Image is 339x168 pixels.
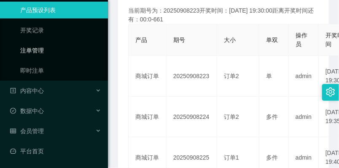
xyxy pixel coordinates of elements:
i: 图标: table [10,128,16,134]
div: 当前期号为：20250908223开奖时间：[DATE] 19:30:00距离开奖时间还有：00:0-661 [128,6,319,24]
i: 图标: check-circle-o [10,108,16,114]
span: 会员管理 [10,128,44,134]
td: 商城订单 [129,56,167,97]
td: admin [289,56,319,97]
span: 内容中心 [10,87,44,94]
span: 操作员 [296,32,307,47]
span: 单双 [266,37,278,43]
span: 期号 [173,37,185,43]
span: 大小 [224,37,236,43]
td: 20250908224 [167,97,217,137]
span: 单 [266,73,272,79]
span: 多件 [266,154,278,161]
a: 即时注单 [20,62,101,79]
td: 商城订单 [129,97,167,137]
td: 20250908223 [167,56,217,97]
span: 产品 [135,37,147,43]
span: 订单1 [224,154,239,161]
span: 订单2 [224,113,239,120]
span: 数据中心 [10,108,44,114]
i: 图标: setting [326,87,335,97]
a: 产品预设列表 [20,2,101,18]
a: 开奖记录 [20,22,101,39]
span: 订单2 [224,73,239,79]
td: admin [289,97,319,137]
a: 注单管理 [20,42,101,59]
i: 图标: profile [10,88,16,94]
a: 图标: dashboard平台首页 [10,143,101,160]
span: 多件 [266,113,278,120]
